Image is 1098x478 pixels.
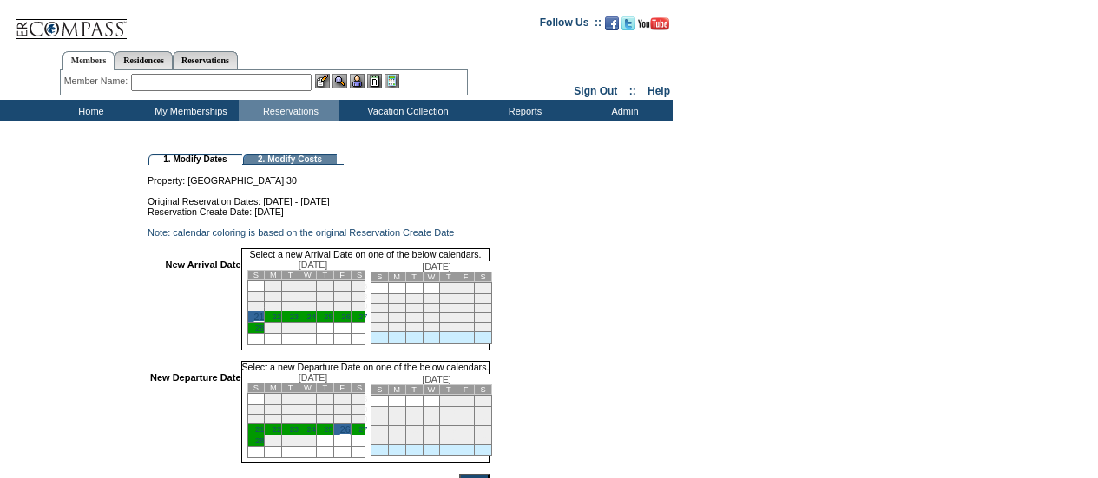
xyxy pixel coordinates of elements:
td: S [371,272,388,282]
td: Vacation Collection [339,100,473,121]
td: M [265,383,282,393]
img: Subscribe to our YouTube Channel [638,17,669,30]
td: 26 [388,435,405,445]
td: Original Reservation Dates: [DATE] - [DATE] [148,186,490,206]
td: 2 [282,394,299,405]
td: S [247,383,265,393]
td: 16 [457,416,475,426]
td: S [247,271,265,280]
td: T [405,272,423,282]
a: 23 [290,425,299,434]
td: 5 [388,294,405,304]
td: 12 [333,292,351,302]
td: 12 [388,304,405,313]
td: 16 [282,302,299,311]
td: 1 [440,283,457,294]
td: Select a new Departure Date on one of the below calendars. [241,361,490,372]
a: 25 [324,425,332,434]
td: T [440,272,457,282]
td: F [457,385,475,395]
a: Reservations [173,51,238,69]
td: 2 [457,396,475,407]
td: 9 [457,294,475,304]
td: 1 [265,281,282,292]
td: 31 [475,323,492,332]
a: 25 [324,312,332,321]
img: View [332,74,347,88]
td: 30 [457,435,475,445]
td: 7 [423,407,440,416]
td: 26 [388,323,405,332]
a: 22 [273,312,281,321]
td: F [333,383,351,393]
td: 4 [371,407,388,416]
span: [DATE] [422,374,451,384]
td: 6 [351,394,368,405]
td: 15 [265,302,282,311]
td: 23 [457,313,475,323]
a: Follow us on Twitter [621,22,635,32]
td: 19 [388,313,405,323]
td: W [299,271,317,280]
div: Member Name: [64,74,131,88]
td: 4 [316,394,333,405]
td: T [405,385,423,395]
td: 20 [405,313,423,323]
td: 13 [405,416,423,426]
td: 16 [457,304,475,313]
span: [DATE] [422,261,451,272]
a: Members [62,51,115,70]
a: 28 [255,324,264,332]
td: Reservation Create Date: [DATE] [148,206,490,217]
td: 5 [388,407,405,416]
td: 20 [351,415,368,424]
td: 11 [371,416,388,426]
td: 17 [475,304,492,313]
span: :: [629,85,636,97]
img: Impersonate [350,74,365,88]
td: S [371,385,388,395]
img: Compass Home [15,4,128,40]
td: T [316,271,333,280]
td: 10 [475,294,492,304]
td: 10 [475,407,492,416]
td: 31 [299,323,317,334]
a: Residences [115,51,173,69]
span: [DATE] [299,372,328,383]
td: T [316,383,333,393]
td: Property: [GEOGRAPHIC_DATA] 30 [148,165,490,186]
td: S [351,271,368,280]
a: Become our fan on Facebook [605,22,619,32]
td: 10 [299,292,317,302]
a: 21 [255,425,264,434]
td: 3 [299,394,317,405]
td: 17 [475,416,492,426]
td: 16 [282,415,299,424]
td: 6 [405,294,423,304]
td: 24 [475,313,492,323]
td: 12 [333,405,351,415]
td: 6 [351,281,368,292]
td: 9 [457,407,475,416]
a: 27 [358,425,367,434]
td: S [475,385,492,395]
td: 3 [475,396,492,407]
td: 18 [371,313,388,323]
img: Follow us on Twitter [621,16,635,30]
td: 20 [405,426,423,435]
td: Follow Us :: [540,15,602,36]
td: 5 [333,394,351,405]
td: 8 [440,294,457,304]
td: New Departure Date [150,372,241,463]
td: 10 [299,405,317,415]
td: F [457,272,475,282]
td: 8 [440,407,457,416]
td: 2. Modify Costs [243,154,337,165]
td: 15 [265,415,282,424]
td: 12 [388,416,405,426]
td: 1 [440,396,457,407]
td: 30 [282,435,299,447]
td: 18 [316,302,333,311]
td: 1. Modify Dates [148,154,242,165]
td: 27 [405,435,423,445]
